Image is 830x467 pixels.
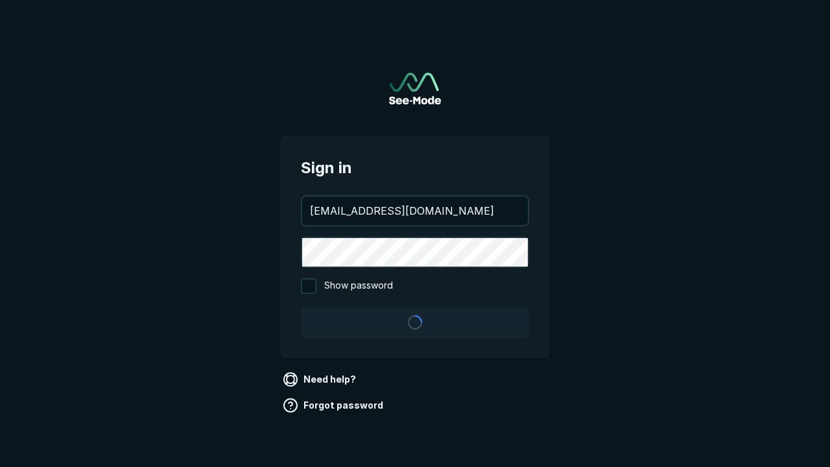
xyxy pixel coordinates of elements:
img: See-Mode Logo [389,73,441,104]
input: your@email.com [302,197,528,225]
span: Show password [324,278,393,294]
a: Forgot password [280,395,388,416]
a: Need help? [280,369,361,390]
span: Sign in [301,156,529,180]
a: Go to sign in [389,73,441,104]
